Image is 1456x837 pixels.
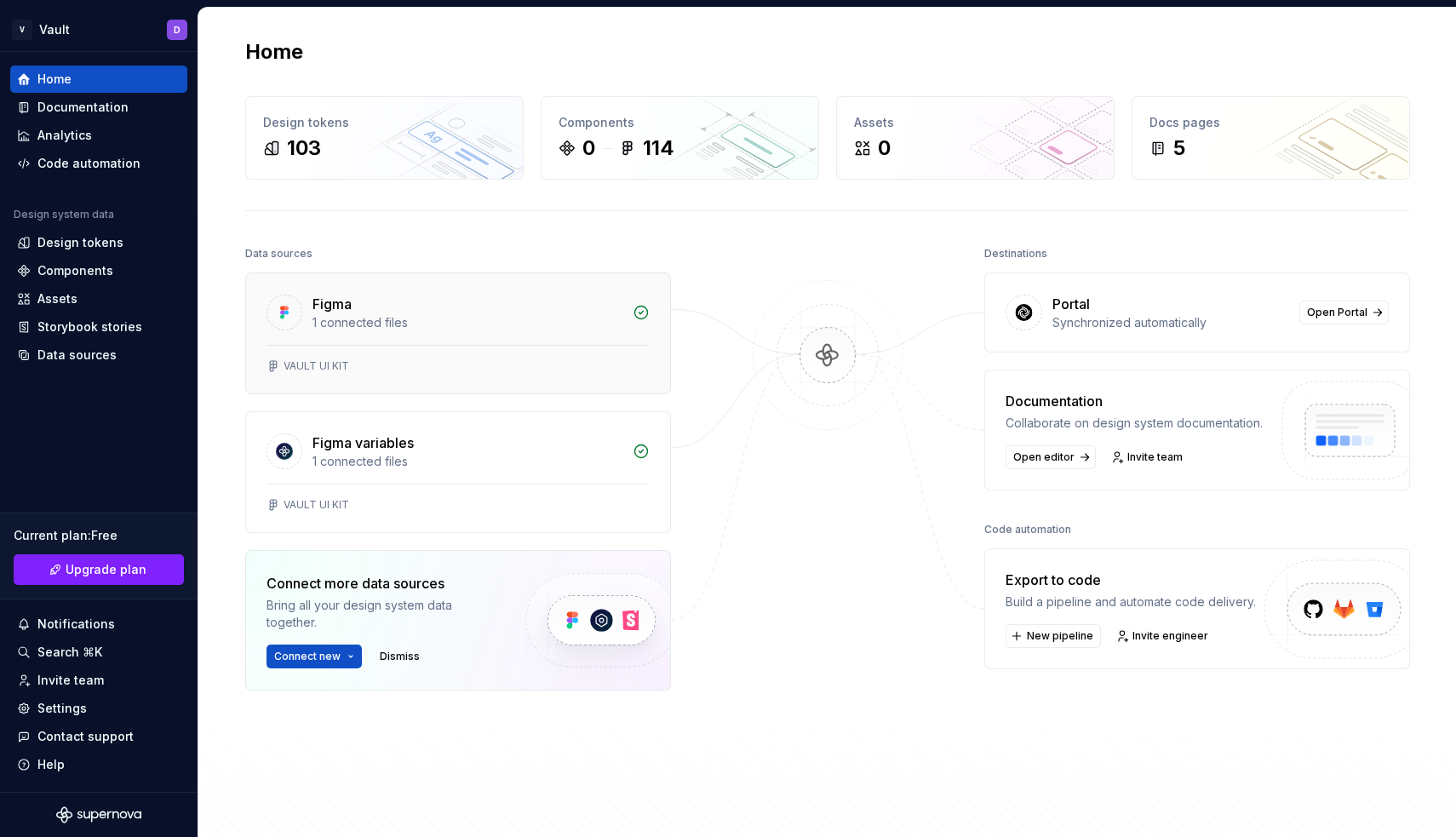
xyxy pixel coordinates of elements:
div: 1 connected files [312,453,622,470]
a: Docs pages5 [1132,96,1410,180]
a: Data sources [10,341,187,369]
div: VAULT UI KIT [284,359,349,373]
span: Invite team [1127,450,1183,464]
div: VAULT UI KIT [284,498,349,512]
div: Vault [39,21,70,38]
div: Components [559,114,801,131]
span: Open Portal [1307,306,1367,319]
div: Contact support [37,728,134,745]
div: Code automation [37,155,140,172]
div: 0 [878,135,891,162]
div: Destinations [984,242,1047,266]
svg: Supernova Logo [56,806,141,823]
a: Home [10,66,187,93]
button: New pipeline [1006,624,1101,648]
div: Search ⌘K [37,644,102,661]
div: Analytics [37,127,92,144]
button: Connect new [267,645,362,668]
button: Dismiss [372,645,427,668]
div: Storybook stories [37,318,142,335]
div: Invite team [37,672,104,689]
div: 5 [1173,135,1185,162]
a: Settings [10,695,187,722]
a: Storybook stories [10,313,187,341]
div: Figma [312,294,352,314]
div: Bring all your design system data together. [267,597,496,631]
div: Build a pipeline and automate code delivery. [1006,593,1256,611]
span: New pipeline [1027,629,1093,643]
a: Figma variables1 connected filesVAULT UI KIT [245,411,671,533]
a: Figma1 connected filesVAULT UI KIT [245,272,671,394]
div: Documentation [37,99,129,116]
div: Components [37,262,113,279]
div: Figma variables [312,433,414,453]
div: 114 [643,135,674,162]
span: Dismiss [380,650,420,663]
a: Design tokens [10,229,187,256]
a: Components [10,257,187,284]
a: Invite engineer [1111,624,1216,648]
a: Documentation [10,94,187,121]
div: 103 [287,135,321,162]
div: Design tokens [263,114,506,131]
div: V [12,20,32,40]
div: Documentation [1006,391,1263,411]
div: Notifications [37,616,115,633]
a: Assets [10,285,187,312]
div: Design system data [14,208,114,221]
a: Assets0 [836,96,1115,180]
a: Code automation [10,150,187,177]
div: 1 connected files [312,314,622,331]
button: Contact support [10,723,187,750]
div: Export to code [1006,570,1256,590]
a: Invite team [1106,445,1190,469]
a: Invite team [10,667,187,694]
a: Open Portal [1299,301,1389,324]
div: D [174,23,181,37]
h2: Home [245,38,303,66]
a: Components0114 [541,96,819,180]
div: 0 [582,135,595,162]
button: Search ⌘K [10,639,187,666]
div: Data sources [245,242,312,266]
a: Design tokens103 [245,96,524,180]
a: Open editor [1006,445,1096,469]
div: Help [37,756,65,773]
span: Open editor [1013,450,1075,464]
button: Notifications [10,611,187,638]
div: Home [37,71,72,88]
div: Collaborate on design system documentation. [1006,415,1263,432]
a: Analytics [10,122,187,149]
div: Current plan : Free [14,527,184,544]
div: Code automation [984,518,1071,542]
div: Docs pages [1149,114,1392,131]
span: Connect new [274,650,341,663]
div: Synchronized automatically [1052,314,1289,331]
button: VVaultD [3,11,194,48]
div: Assets [37,290,77,307]
button: Upgrade plan [14,554,184,585]
div: Assets [854,114,1097,131]
div: Data sources [37,347,117,364]
div: Connect more data sources [267,573,496,593]
div: Portal [1052,294,1090,314]
span: Invite engineer [1132,629,1208,643]
div: Design tokens [37,234,123,251]
button: Help [10,751,187,778]
span: Upgrade plan [66,561,146,578]
div: Settings [37,700,87,717]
